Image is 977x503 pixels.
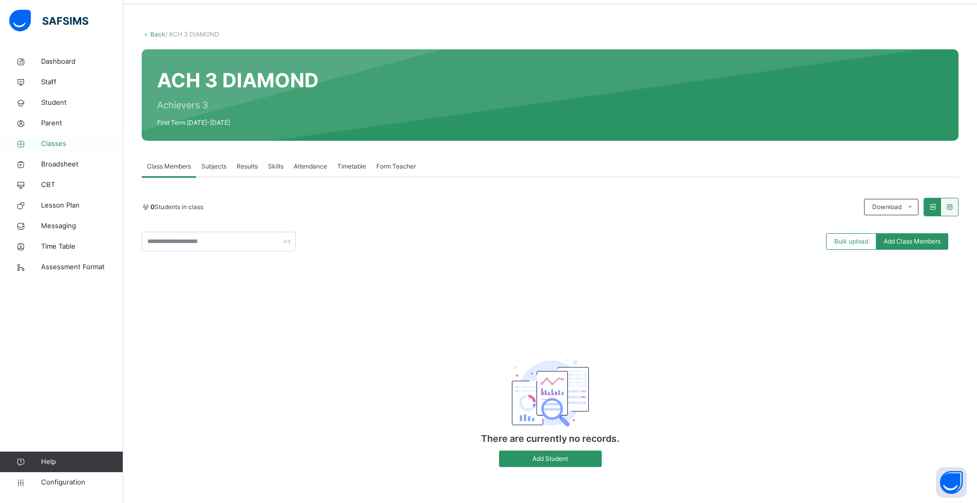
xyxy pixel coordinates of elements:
span: Attendance [294,162,327,171]
span: Form Teacher [376,162,416,171]
span: Classes [41,139,123,149]
span: Students in class [150,202,203,212]
p: There are currently no records. [448,432,653,445]
span: Results [237,162,258,171]
span: Parent [41,118,123,128]
span: Staff [41,77,123,87]
span: Skills [268,162,283,171]
span: Messaging [41,221,123,231]
span: CBT [41,180,123,190]
span: Help [41,457,123,467]
button: Open asap [936,467,967,498]
span: Configuration [41,477,123,488]
span: Time Table [41,241,123,252]
span: Add Class Members [884,237,941,246]
div: There are currently no records. [448,330,653,477]
b: 0 [150,203,155,211]
span: Bulk upload [834,237,868,246]
span: Download [872,202,902,212]
span: Subjects [201,162,226,171]
img: safsims [9,10,88,31]
span: Assessment Format [41,262,123,272]
span: Dashboard [41,57,123,67]
img: classEmptyState.7d4ec5dc6d57f4e1adfd249b62c1c528.svg [512,359,589,426]
span: / ACH 3 DIAMOND [165,30,219,38]
span: Student [41,98,123,108]
span: Timetable [337,162,366,171]
span: Lesson Plan [41,200,123,211]
span: Add Student [507,454,594,463]
a: Back [150,30,165,38]
span: Broadsheet [41,159,123,170]
span: Class Members [147,162,191,171]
